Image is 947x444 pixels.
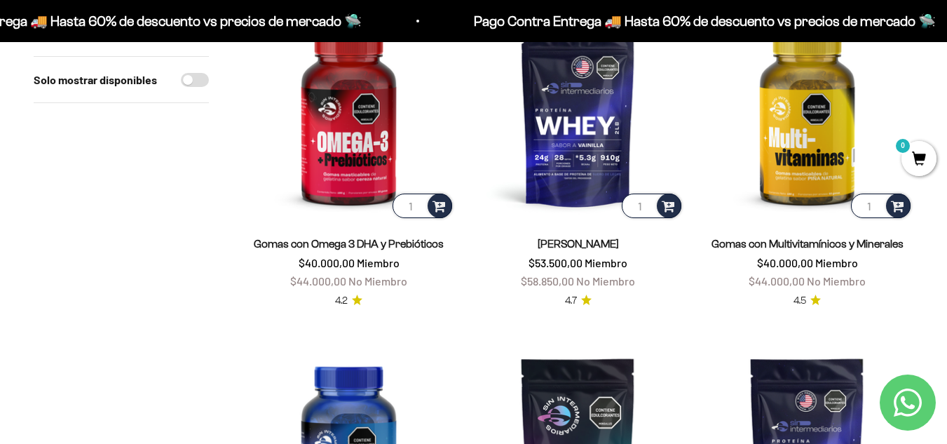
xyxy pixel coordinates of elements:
[711,238,904,250] a: Gomas con Multivitamínicos y Minerales
[565,293,577,309] span: 4.7
[521,274,574,288] span: $58.850,00
[585,256,627,269] span: Miembro
[815,256,858,269] span: Miembro
[757,256,813,269] span: $40.000,00
[254,238,444,250] a: Gomas con Omega 3 DHA y Prebióticos
[34,71,157,89] label: Solo mostrar disponibles
[894,137,911,154] mark: 0
[807,274,866,288] span: No Miembro
[299,256,355,269] span: $40.000,00
[348,274,407,288] span: No Miembro
[793,293,806,309] span: 4.5
[538,238,619,250] a: [PERSON_NAME]
[357,256,400,269] span: Miembro
[901,152,936,168] a: 0
[472,10,934,32] p: Pago Contra Entrega 🚚 Hasta 60% de descuento vs precios de mercado 🛸
[576,274,635,288] span: No Miembro
[529,256,582,269] span: $53.500,00
[749,274,805,288] span: $44.000,00
[335,293,348,309] span: 4.2
[290,274,346,288] span: $44.000,00
[565,293,592,309] a: 4.74.7 de 5.0 estrellas
[335,293,362,309] a: 4.24.2 de 5.0 estrellas
[793,293,821,309] a: 4.54.5 de 5.0 estrellas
